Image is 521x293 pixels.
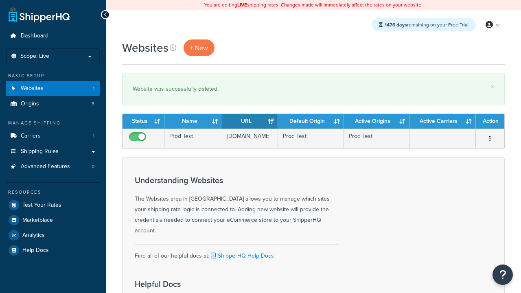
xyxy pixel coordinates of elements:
span: Dashboard [21,33,48,39]
a: Help Docs [6,243,100,258]
span: 1 [93,85,94,92]
span: Shipping Rules [21,148,59,155]
th: Active Origins: activate to sort column ascending [344,114,409,129]
li: Carriers [6,129,100,144]
div: remaining on your Free Trial [372,18,476,31]
span: Carriers [21,133,41,140]
a: Analytics [6,228,100,243]
span: Marketplace [22,217,53,224]
li: Advanced Features [6,159,100,174]
span: 1 [93,133,94,140]
div: The Websites area in [GEOGRAPHIC_DATA] allows you to manage which sites your shipping rate logic ... [135,176,338,236]
div: Website was successfully deleted. [133,83,494,95]
a: Origins 3 [6,96,100,112]
a: ShipperHQ Help Docs [209,251,274,260]
button: Open Resource Center [493,265,513,285]
span: Test Your Rates [22,202,61,209]
a: Websites 1 [6,81,100,96]
th: URL: activate to sort column ascending [222,114,278,129]
h1: Websites [122,40,169,56]
td: [DOMAIN_NAME] [222,129,278,149]
div: Find all of our helpful docs at: [135,244,338,261]
div: Basic Setup [6,72,100,79]
a: Carriers 1 [6,129,100,144]
span: Scope: Live [20,53,49,60]
li: Origins [6,96,100,112]
li: Websites [6,81,100,96]
span: Origins [21,101,39,107]
div: Manage Shipping [6,120,100,127]
td: Prod Test [164,129,222,149]
span: Help Docs [22,247,49,254]
span: + New [190,43,208,52]
h3: Helpful Docs [135,280,281,289]
span: 0 [92,163,94,170]
span: Analytics [22,232,45,239]
th: Status: activate to sort column ascending [123,114,164,129]
span: 3 [92,101,94,107]
a: Advanced Features 0 [6,159,100,174]
a: × [491,83,494,90]
a: Shipping Rules [6,144,100,159]
span: Advanced Features [21,163,70,170]
a: ShipperHQ Home [9,6,70,22]
th: Action [476,114,504,129]
b: LIVE [237,1,247,9]
strong: 1476 days [385,21,407,28]
a: + New [184,39,215,56]
th: Name: activate to sort column ascending [164,114,222,129]
td: Prod Test [278,129,344,149]
a: Test Your Rates [6,198,100,212]
a: Dashboard [6,28,100,44]
span: Websites [21,85,44,92]
th: Active Carriers: activate to sort column ascending [409,114,476,129]
td: Prod Test [344,129,409,149]
a: Marketplace [6,213,100,227]
h3: Understanding Websites [135,176,338,185]
th: Default Origin: activate to sort column ascending [278,114,344,129]
div: Resources [6,189,100,196]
